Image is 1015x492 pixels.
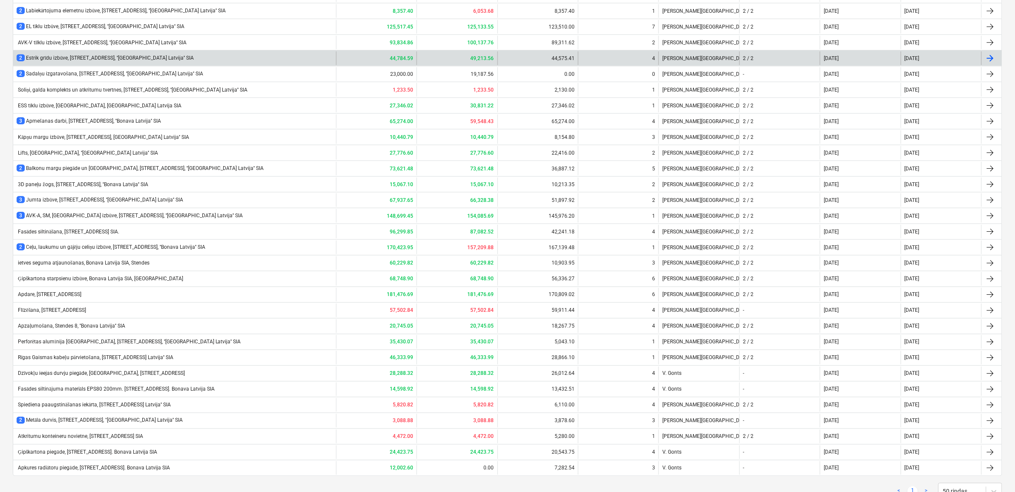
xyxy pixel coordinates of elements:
b: 35,430.07 [471,339,494,345]
b: 65,274.00 [390,118,413,124]
div: [PERSON_NAME][GEOGRAPHIC_DATA] [658,225,739,239]
div: [DATE] [905,103,920,109]
div: 56,336.27 [497,272,578,286]
span: 2 [17,417,25,424]
div: AVK-V tīlklu izbūve, [STREET_ADDRESS], ''[GEOGRAPHIC_DATA] Latvija'' SIA [17,40,187,46]
div: [DATE] [824,434,839,440]
div: [DATE] [905,323,920,329]
div: [DATE] [824,245,839,250]
div: [DATE] [905,213,920,219]
b: 57,502.84 [471,308,494,314]
div: ESS tīklu izbūve, [GEOGRAPHIC_DATA], [GEOGRAPHIC_DATA] Latvija SIA [17,103,181,109]
div: [PERSON_NAME][GEOGRAPHIC_DATA] [658,319,739,333]
div: [DATE] [905,449,920,455]
div: 51,897.92 [497,193,578,207]
b: 148,699.45 [387,213,413,219]
b: 24,423.75 [390,449,413,455]
div: 2 [652,40,655,46]
b: 73,621.48 [471,166,494,172]
div: 4 [652,386,655,392]
b: 10,440.79 [390,134,413,140]
div: [PERSON_NAME][GEOGRAPHIC_DATA] [658,272,739,286]
div: 5,043.10 [497,335,578,349]
b: 27,346.02 [390,103,413,109]
div: [DATE] [824,276,839,282]
div: 2 / 2 [743,24,754,30]
div: [PERSON_NAME][GEOGRAPHIC_DATA] [658,351,739,365]
div: [PERSON_NAME][GEOGRAPHIC_DATA] [658,83,739,97]
b: 100,137.76 [468,40,494,46]
div: [DATE] [824,386,839,392]
b: 46,333.99 [390,355,413,361]
div: 0.00 [497,67,578,81]
div: V. Gonts [658,446,739,459]
div: EL tīklu izbūve, [STREET_ADDRESS], ''[GEOGRAPHIC_DATA] Latvija'' SIA [17,23,184,30]
div: 89,311.62 [497,36,578,49]
div: [DATE] [905,386,920,392]
div: 0.00 [417,461,497,475]
b: 4,472.00 [393,434,413,440]
div: [DATE] [905,40,920,46]
div: 2 / 2 [743,40,754,46]
div: 8,357.40 [497,4,578,18]
b: 3,088.88 [474,418,494,424]
div: [DATE] [824,323,839,329]
b: 27,776.60 [390,150,413,156]
div: [PERSON_NAME][GEOGRAPHIC_DATA] [658,398,739,412]
div: 3 [652,260,655,266]
span: 3 [17,196,25,203]
div: 4 [652,118,655,124]
b: 14,598.92 [390,386,413,392]
b: 157,209.88 [468,245,494,250]
b: 66,328.38 [471,197,494,203]
b: 181,476.69 [387,292,413,298]
div: [DATE] [905,308,920,314]
b: 10,440.79 [471,134,494,140]
div: [DATE] [824,292,839,298]
div: 7 [652,24,655,30]
b: 14,598.92 [471,386,494,392]
div: 4 [652,308,655,314]
div: [PERSON_NAME][GEOGRAPHIC_DATA] [658,430,739,443]
div: [DATE] [824,197,839,203]
div: 23,000.00 [336,67,417,81]
b: 59,548.43 [471,118,494,124]
div: Ģipškartona piegāde, [STREET_ADDRESS]. Bonava Latvija SIA [17,449,157,456]
div: 36,887.12 [497,162,578,176]
div: - [743,71,745,77]
div: [DATE] [905,339,920,345]
div: [PERSON_NAME][GEOGRAPHIC_DATA] [658,335,739,349]
div: 2 / 2 [743,8,754,14]
div: 2 / 2 [743,229,754,235]
b: 1,233.50 [393,87,413,93]
div: Dzīvokļu ieejas durvju piegāde, [GEOGRAPHIC_DATA], [STREET_ADDRESS] [17,371,185,377]
div: 22,416.00 [497,146,578,160]
div: 167,139.48 [497,241,578,254]
div: [DATE] [824,134,839,140]
div: 19,187.56 [417,67,497,81]
div: [DATE] [905,276,920,282]
div: Apmešanas darbi, [STREET_ADDRESS], ''Bonava Latvija'' SIA [17,118,161,125]
div: - [743,308,745,314]
div: Spiediena paaugstināšanas iekārta, [STREET_ADDRESS] Latvija'' SIA [17,402,171,409]
div: [DATE] [824,213,839,219]
div: [DATE] [824,402,839,408]
b: 68,748.90 [471,276,494,282]
div: 4 [652,55,655,61]
b: 5,820.82 [393,402,413,408]
div: [DATE] [905,245,920,250]
div: 0 [652,71,655,77]
div: 4 [652,323,655,329]
div: 2 / 2 [743,213,754,219]
div: [DATE] [905,87,920,93]
div: Kāpņu margu izbūve, [STREET_ADDRESS], [GEOGRAPHIC_DATA] Latvija'' SIA [17,134,189,141]
b: 20,745.05 [390,323,413,329]
div: [DATE] [824,229,839,235]
div: 2 / 2 [743,103,754,109]
b: 27,776.60 [471,150,494,156]
div: 6,110.00 [497,398,578,412]
div: 4 [652,402,655,408]
div: [PERSON_NAME][GEOGRAPHIC_DATA] [658,36,739,49]
div: 1 [652,213,655,219]
div: Fasādes siltināšana, [STREET_ADDRESS] SIA. [17,229,119,235]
